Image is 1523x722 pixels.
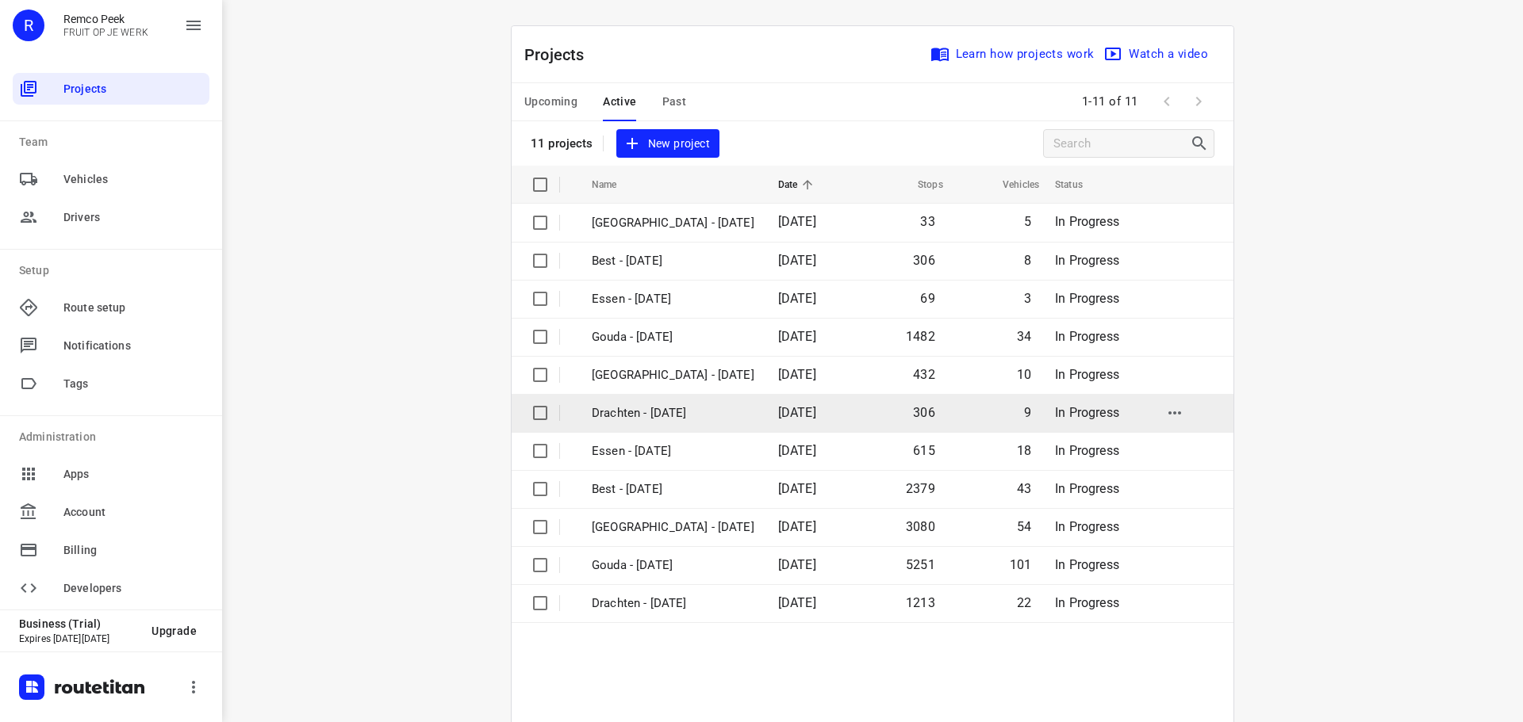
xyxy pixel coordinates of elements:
[1017,329,1031,344] span: 34
[1190,134,1214,153] div: Search
[13,292,209,323] div: Route setup
[63,542,203,559] span: Billing
[778,405,816,420] span: [DATE]
[1017,481,1031,496] span: 43
[897,175,943,194] span: Stops
[13,73,209,105] div: Projects
[603,92,636,112] span: Active
[13,368,209,399] div: Tags
[63,580,203,597] span: Developers
[1010,557,1032,572] span: 101
[1055,595,1119,610] span: In Progress
[63,300,203,316] span: Route setup
[1053,132,1190,156] input: Search projects
[19,633,139,644] p: Expires [DATE][DATE]
[1055,443,1119,458] span: In Progress
[63,171,203,188] span: Vehicles
[13,163,209,195] div: Vehicles
[1017,595,1031,610] span: 22
[592,252,754,270] p: Best - [DATE]
[1024,405,1031,420] span: 9
[592,518,754,537] p: [GEOGRAPHIC_DATA] - [DATE]
[1076,85,1145,119] span: 1-11 of 11
[524,92,577,112] span: Upcoming
[906,481,935,496] span: 2379
[906,595,935,610] span: 1213
[63,376,203,392] span: Tags
[1055,214,1119,229] span: In Progress
[1055,519,1119,534] span: In Progress
[524,43,597,67] p: Projects
[1017,519,1031,534] span: 54
[982,175,1039,194] span: Vehicles
[592,366,754,384] p: [GEOGRAPHIC_DATA] - [DATE]
[778,519,816,534] span: [DATE]
[592,480,754,499] p: Best - [DATE]
[531,136,593,151] p: 11 projects
[778,329,816,344] span: [DATE]
[778,367,816,382] span: [DATE]
[13,10,44,41] div: R
[913,405,935,420] span: 306
[778,291,816,306] span: [DATE]
[592,594,754,613] p: Drachten - [DATE]
[906,519,935,534] span: 3080
[19,262,209,279] p: Setup
[1024,214,1031,229] span: 5
[778,595,816,610] span: [DATE]
[1055,481,1119,496] span: In Progress
[63,504,203,521] span: Account
[19,617,139,630] p: Business (Trial)
[63,27,148,38] p: FRUIT OP JE WERK
[1055,329,1119,344] span: In Progress
[906,557,935,572] span: 5251
[778,557,816,572] span: [DATE]
[920,291,934,306] span: 69
[63,466,203,483] span: Apps
[1055,253,1119,268] span: In Progress
[616,129,719,159] button: New project
[19,429,209,445] p: Administration
[920,214,934,229] span: 33
[13,201,209,233] div: Drivers
[63,13,148,25] p: Remco Peek
[778,443,816,458] span: [DATE]
[63,338,203,354] span: Notifications
[778,253,816,268] span: [DATE]
[1151,86,1183,117] span: Previous Page
[152,625,197,637] span: Upgrade
[139,617,209,645] button: Upgrade
[626,134,710,154] span: New project
[778,175,819,194] span: Date
[19,134,209,151] p: Team
[63,209,203,226] span: Drivers
[778,481,816,496] span: [DATE]
[13,496,209,528] div: Account
[592,442,754,460] p: Essen - [DATE]
[13,330,209,361] div: Notifications
[1024,291,1031,306] span: 3
[1055,291,1119,306] span: In Progress
[906,329,935,344] span: 1482
[1055,405,1119,420] span: In Progress
[592,556,754,575] p: Gouda - [DATE]
[592,214,754,232] p: [GEOGRAPHIC_DATA] - [DATE]
[778,214,816,229] span: [DATE]
[1055,175,1103,194] span: Status
[1024,253,1031,268] span: 8
[592,175,638,194] span: Name
[913,367,935,382] span: 432
[63,81,203,97] span: Projects
[592,328,754,346] p: Gouda - Tuesday
[1183,86,1214,117] span: Next Page
[13,572,209,604] div: Developers
[913,443,935,458] span: 615
[592,290,754,308] p: Essen - Tuesday
[662,92,687,112] span: Past
[1017,367,1031,382] span: 10
[1055,367,1119,382] span: In Progress
[1055,557,1119,572] span: In Progress
[913,253,935,268] span: 306
[1017,443,1031,458] span: 18
[13,458,209,490] div: Apps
